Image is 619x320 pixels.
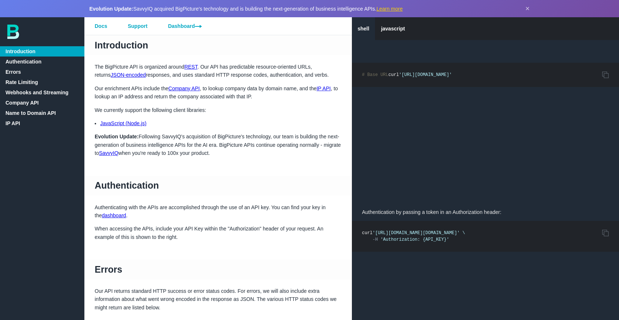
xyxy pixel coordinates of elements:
[117,17,158,35] a: Support
[84,287,352,312] p: Our API returns standard HTTP success or error status codes. For errors, we will also include ext...
[84,84,352,101] p: Our enrichment APIs include the , to lookup company data by domain name, and the , to lookup an I...
[317,86,331,91] a: IP API
[99,150,119,156] a: SavvyIQ
[352,17,375,40] a: shell
[380,237,449,242] span: 'Authorization: {API_KEY}'
[168,86,200,91] a: Company API
[84,203,352,220] p: Authenticating with the APIs are accomplished through the use of an API key. You can find your ke...
[90,6,134,12] strong: Evolution Update:
[100,120,146,126] a: JavaScript (Node.js)
[362,72,452,77] code: curl
[362,72,389,77] span: # Base URL
[362,230,465,242] code: curl
[102,212,126,218] a: dashboard
[372,230,460,236] span: '[URL][DOMAIN_NAME][DOMAIN_NAME]'
[95,134,139,139] strong: Evolution Update:
[84,17,117,35] a: Docs
[84,63,352,79] p: The BigPicture API is organized around . Our API has predictable resource-oriented URLs, returns ...
[84,225,352,241] p: When accessing the APIs, include your API Key within the "Authorization" header of your request. ...
[184,64,197,70] a: REST
[372,237,378,242] span: -H
[111,72,146,78] a: JSON-encoded
[84,106,352,114] p: We currently support the following client libraries:
[90,6,403,12] span: SavvyIQ acquired BigPicture's technology and is building the next-generation of business intellig...
[84,35,352,55] h1: Introduction
[375,17,411,40] a: javascript
[399,72,452,77] span: '[URL][DOMAIN_NAME]'
[7,25,19,39] img: bp-logo-B-teal.svg
[376,6,403,12] a: Learn more
[84,259,352,279] h1: Errors
[84,132,352,157] p: Following SavvyIQ's acquisition of BigPicture's technology, our team is building the next-generat...
[462,230,465,236] span: \
[158,17,212,35] a: Dashboard
[84,176,352,196] h1: Authentication
[525,4,530,13] button: Dismiss announcement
